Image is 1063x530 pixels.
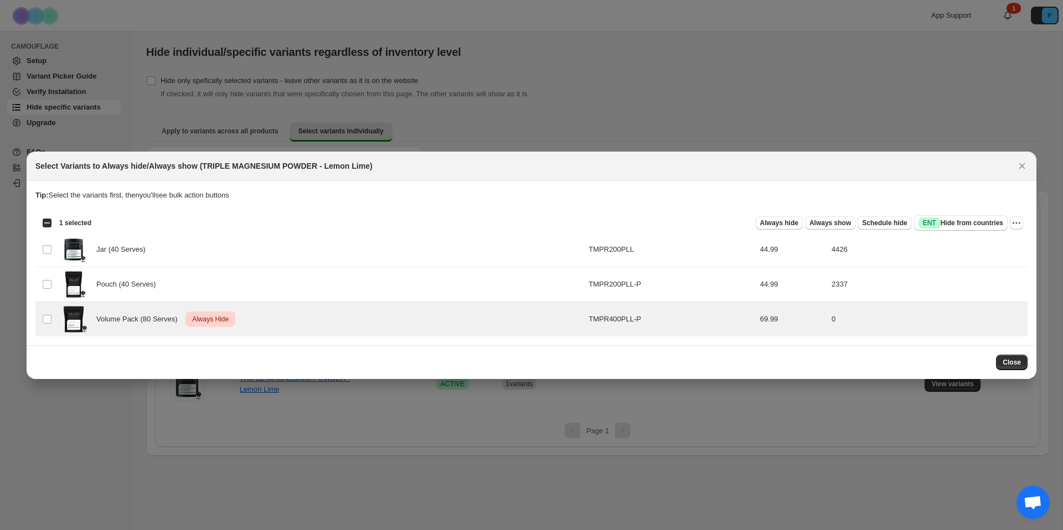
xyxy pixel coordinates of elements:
[60,271,87,298] img: AU-IS-TMPR200PLL-P_Front.png
[190,313,231,326] span: Always Hide
[918,217,1003,228] span: Hide from countries
[760,219,798,227] span: Always hide
[809,219,851,227] span: Always show
[96,314,184,325] span: Volume Pack (80 Serves)
[923,219,936,227] span: ENT
[585,232,757,267] td: TMPR200PLL
[914,215,1008,231] button: SuccessENTHide from countries
[757,302,828,336] td: 69.99
[585,267,757,302] td: TMPR200PLL-P
[757,232,828,267] td: 44.99
[828,302,1028,336] td: 0
[757,267,828,302] td: 44.99
[1010,216,1023,230] button: More actions
[585,302,757,336] td: TMPR400PLL-P
[35,160,373,172] h2: Select Variants to Always hide/Always show (TRIPLE MAGNESIUM POWDER - Lemon Lime)
[1016,486,1050,519] div: Open chat
[59,219,91,227] span: 1 selected
[60,236,87,263] img: AU_IS_TMPR200PLL_Front.png
[35,191,49,199] strong: Tip:
[35,190,1028,201] p: Select the variants first, then you'll see bulk action buttons
[756,216,803,230] button: Always hide
[96,244,152,255] span: Jar (40 Serves)
[805,216,855,230] button: Always show
[1014,158,1030,174] button: Close
[828,267,1028,302] td: 2337
[862,219,907,227] span: Schedule hide
[60,305,87,333] img: AU-IS-TMPR400PLL-P_Front.png
[828,232,1028,267] td: 4426
[96,279,162,290] span: Pouch (40 Serves)
[1003,358,1021,367] span: Close
[858,216,911,230] button: Schedule hide
[996,355,1028,370] button: Close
